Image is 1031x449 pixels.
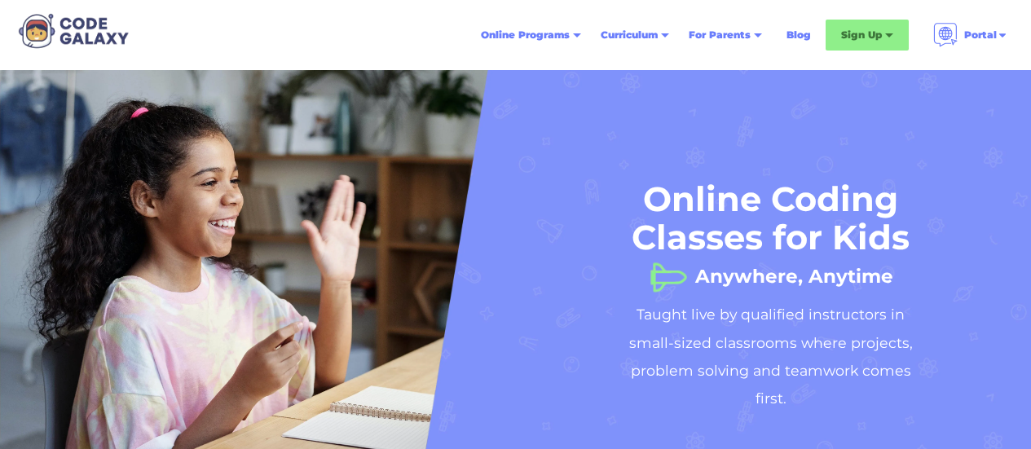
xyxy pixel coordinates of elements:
div: Sign Up [841,27,882,43]
div: Portal [964,27,997,43]
div: Curriculum [601,27,658,43]
h1: Anywhere, Anytime [695,260,893,276]
div: Online Programs [481,27,570,43]
h2: Taught live by qualified instructors in small-sized classrooms where projects, problem solving an... [616,301,926,413]
div: For Parents [689,27,751,43]
a: Blog [777,20,821,50]
h1: Online Coding Classes for Kids [616,180,926,257]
